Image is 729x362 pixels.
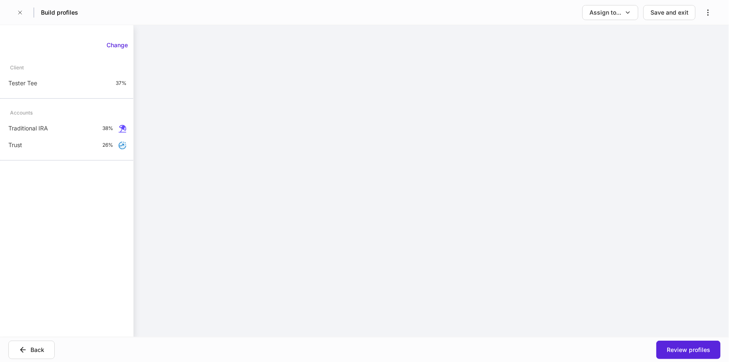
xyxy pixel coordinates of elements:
p: 37% [116,80,127,87]
p: 26% [102,142,113,148]
div: Assign to... [589,8,621,17]
div: Review profiles [667,346,710,354]
button: Review profiles [656,341,721,359]
button: Back [8,341,55,359]
p: Traditional IRA [8,124,48,133]
h5: Build profiles [41,8,78,17]
button: Assign to... [582,5,638,20]
button: Change [101,38,133,52]
div: Save and exit [650,8,688,17]
p: Tester Tee [8,79,37,87]
div: Client [10,60,24,75]
p: 38% [102,125,113,132]
p: Trust [8,141,22,149]
button: Save and exit [643,5,696,20]
div: Accounts [10,105,33,120]
div: Back [30,346,44,354]
div: Change [107,41,128,49]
